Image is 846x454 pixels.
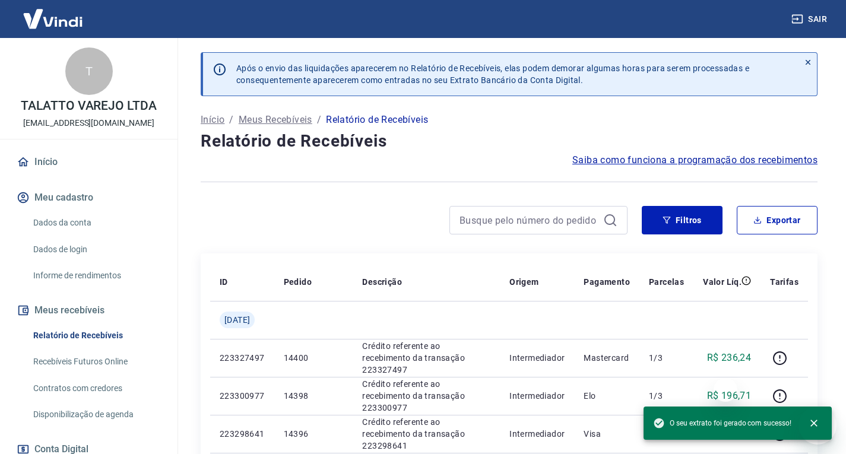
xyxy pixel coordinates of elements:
[714,378,737,402] iframe: Fechar mensagem
[737,206,818,234] button: Exportar
[28,211,163,235] a: Dados da conta
[584,352,630,364] p: Mastercard
[201,129,818,153] h4: Relatório de Recebíveis
[220,352,265,364] p: 223327497
[28,402,163,427] a: Disponibilização de agenda
[28,237,163,262] a: Dados de login
[703,276,742,288] p: Valor Líq.
[799,407,837,445] iframe: Botão para abrir a janela de mensagens
[362,276,402,288] p: Descrição
[14,149,163,175] a: Início
[28,263,163,288] a: Informe de rendimentos
[770,276,799,288] p: Tarifas
[14,1,91,37] img: Vindi
[284,352,344,364] p: 14400
[789,8,832,30] button: Sair
[21,100,157,112] p: TALATTO VAREJO LTDA
[584,390,630,402] p: Elo
[649,276,684,288] p: Parcelas
[572,153,818,167] a: Saiba como funciona a programação dos recebimentos
[362,416,490,452] p: Crédito referente ao recebimento da transação 223298641
[220,276,228,288] p: ID
[509,352,565,364] p: Intermediador
[326,113,428,127] p: Relatório de Recebíveis
[584,276,630,288] p: Pagamento
[509,428,565,440] p: Intermediador
[509,390,565,402] p: Intermediador
[460,211,598,229] input: Busque pelo número do pedido
[201,113,224,127] a: Início
[584,428,630,440] p: Visa
[23,117,154,129] p: [EMAIL_ADDRESS][DOMAIN_NAME]
[317,113,321,127] p: /
[649,390,684,402] p: 1/3
[14,297,163,323] button: Meus recebíveis
[224,314,250,326] span: [DATE]
[14,185,163,211] button: Meu cadastro
[707,389,752,403] p: R$ 196,71
[284,428,344,440] p: 14396
[284,276,312,288] p: Pedido
[28,376,163,401] a: Contratos com credores
[220,390,265,402] p: 223300977
[362,340,490,376] p: Crédito referente ao recebimento da transação 223327497
[649,352,684,364] p: 1/3
[642,206,723,234] button: Filtros
[509,276,538,288] p: Origem
[236,62,749,86] p: Após o envio das liquidações aparecerem no Relatório de Recebíveis, elas podem demorar algumas ho...
[28,350,163,374] a: Recebíveis Futuros Online
[707,351,752,365] p: R$ 236,24
[229,113,233,127] p: /
[28,323,163,348] a: Relatório de Recebíveis
[220,428,265,440] p: 223298641
[284,390,344,402] p: 14398
[362,378,490,414] p: Crédito referente ao recebimento da transação 223300977
[653,417,791,429] span: O seu extrato foi gerado com sucesso!
[65,47,113,95] div: T
[239,113,312,127] a: Meus Recebíveis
